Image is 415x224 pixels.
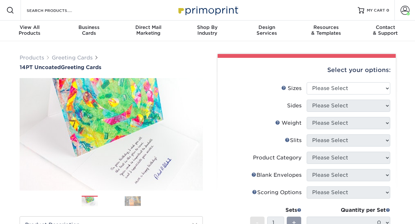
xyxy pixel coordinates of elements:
[20,71,203,198] img: 14PT Uncoated 01
[237,21,296,41] a: DesignServices
[356,21,415,41] a: Contact& Support
[252,189,302,196] div: Scoring Options
[367,8,385,13] span: MY CART
[296,24,356,36] div: & Templates
[20,55,44,61] a: Products
[26,6,89,14] input: SEARCH PRODUCTS.....
[178,24,237,36] div: Industry
[52,55,93,61] a: Greeting Cards
[386,8,389,13] span: 0
[119,24,178,36] div: Marketing
[103,193,119,209] img: Greeting Cards 02
[296,24,356,30] span: Resources
[253,154,302,162] div: Product Category
[178,21,237,41] a: Shop ByIndustry
[251,171,302,179] div: Blank Envelopes
[119,21,178,41] a: Direct MailMarketing
[237,24,296,30] span: Design
[2,204,55,222] iframe: Google Customer Reviews
[275,119,302,127] div: Weight
[125,196,141,206] img: Greeting Cards 03
[119,24,178,30] span: Direct Mail
[20,64,61,70] span: 14PT Uncoated
[59,24,118,36] div: Cards
[178,24,237,30] span: Shop By
[281,85,302,92] div: Sizes
[20,64,203,70] a: 14PT UncoatedGreeting Cards
[223,58,391,82] div: Select your options:
[82,196,98,207] img: Greeting Cards 01
[59,21,118,41] a: BusinessCards
[285,137,302,144] div: Slits
[356,24,415,36] div: & Support
[59,24,118,30] span: Business
[287,102,302,110] div: Sides
[307,206,390,214] div: Quantity per Set
[296,21,356,41] a: Resources& Templates
[20,64,203,70] h1: Greeting Cards
[237,24,296,36] div: Services
[250,206,302,214] div: Sets
[176,3,240,17] img: Primoprint
[356,24,415,30] span: Contact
